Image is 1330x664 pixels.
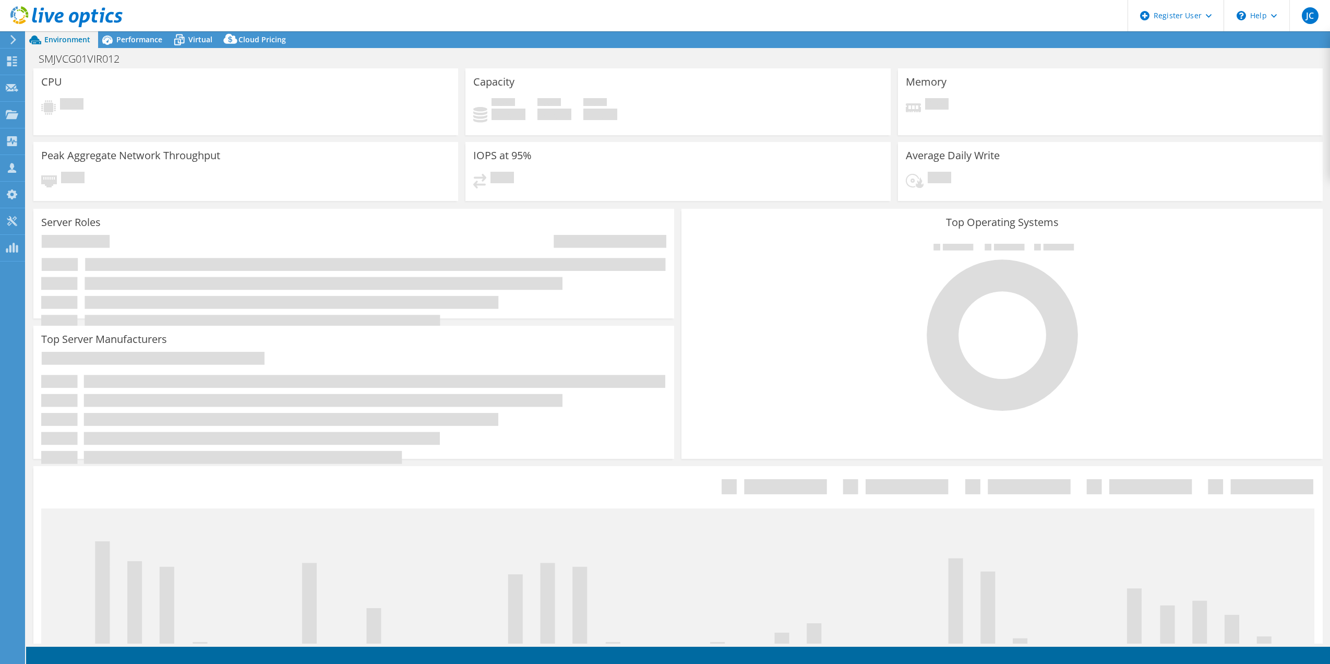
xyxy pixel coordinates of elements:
span: Pending [60,98,83,112]
h3: Average Daily Write [906,150,1000,161]
span: Environment [44,34,90,44]
h3: Server Roles [41,217,101,228]
span: Pending [925,98,949,112]
h3: Memory [906,76,946,88]
span: Performance [116,34,162,44]
span: Total [583,98,607,109]
h3: CPU [41,76,62,88]
h4: 0 GiB [537,109,571,120]
span: Pending [928,172,951,186]
h3: Peak Aggregate Network Throughput [41,150,220,161]
span: Used [492,98,515,109]
span: Pending [490,172,514,186]
span: JC [1302,7,1319,24]
svg: \n [1237,11,1246,20]
span: Cloud Pricing [238,34,286,44]
h4: 0 GiB [583,109,617,120]
h3: Capacity [473,76,514,88]
h1: SMJVCG01VIR012 [34,53,136,65]
h4: 0 GiB [492,109,525,120]
h3: Top Operating Systems [689,217,1314,228]
span: Virtual [188,34,212,44]
span: Pending [61,172,85,186]
h3: IOPS at 95% [473,150,532,161]
span: Free [537,98,561,109]
h3: Top Server Manufacturers [41,334,167,345]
